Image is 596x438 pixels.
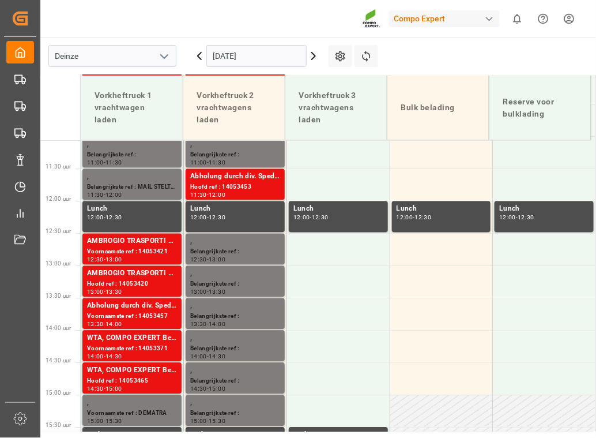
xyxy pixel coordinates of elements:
[104,354,105,359] div: -
[363,9,381,29] img: Screenshot%202023-09-29%20at%2010.02.21.png_1712312052.png
[190,344,280,354] div: Belangrijkste ref :
[87,418,104,424] div: 15:00
[104,289,105,294] div: -
[90,85,173,130] div: Vorkheftruck 1 vrachtwagen laden
[209,321,225,327] div: 14:00
[87,268,177,279] div: AMBROGIO TRASPORTI S.P.A., COMPO EXPERT Benelux N.V.
[190,386,207,391] div: 14:30
[190,182,280,192] div: Hoofd ref : 14053453
[190,160,207,165] div: 11:00
[87,354,104,359] div: 14:00
[105,354,122,359] div: 14:30
[87,300,177,312] div: Abholung durch div. Spediteure, COMPO EXPERT Benelux N.V.
[105,289,122,294] div: 13:30
[87,409,177,418] div: Voornaamste ref : DEMATRA
[190,418,207,424] div: 15:00
[48,45,176,67] input: Typ om te zoeken/selecteren
[87,235,177,247] div: AMBROGIO TRASPORTI S.P.A., COMPO EXPERT Benelux N.V.
[46,163,71,170] span: 11:30 uur
[155,47,172,65] button: Menu openen
[104,160,105,165] div: -
[207,215,209,220] div: -
[190,279,280,289] div: Belangrijkste ref :
[87,138,177,150] div: ,
[207,354,209,359] div: -
[190,150,280,160] div: Belangrijkste ref :
[87,344,177,354] div: Voornaamste ref : 14053371
[87,386,104,391] div: 14:30
[530,6,556,32] button: Helpcentrum
[105,321,122,327] div: 14:00
[518,215,534,220] div: 12:30
[190,332,280,344] div: ,
[190,235,280,247] div: ,
[209,160,225,165] div: 11:30
[190,215,207,220] div: 12:00
[397,203,486,215] div: Lunch
[499,215,516,220] div: 12:00
[190,312,280,321] div: Belangrijkste ref :
[105,192,122,197] div: 12:00
[87,150,177,160] div: Belangrijkste ref :
[207,321,209,327] div: -
[190,171,280,182] div: Abholung durch div. Spediteure, COMPO EXPERT Benelux N.V.
[209,354,225,359] div: 14:30
[190,247,280,257] div: Belangrijkste ref :
[190,192,207,197] div: 11:30
[190,138,280,150] div: ,
[397,97,480,118] div: Bulk belading
[104,321,105,327] div: -
[87,312,177,321] div: Voornaamste ref : 14053457
[499,91,582,125] div: Reserve voor bulklading
[190,354,207,359] div: 14:00
[87,279,177,289] div: Hoofd ref : 14053420
[105,257,122,262] div: 13:00
[46,196,71,202] span: 12:00 uur
[207,386,209,391] div: -
[87,397,177,409] div: ,
[207,418,209,424] div: -
[190,321,207,327] div: 13:30
[87,257,104,262] div: 12:30
[105,160,122,165] div: 11:30
[207,160,209,165] div: -
[87,332,177,344] div: WTA, COMPO EXPERT Benelux N.V.
[190,268,280,279] div: ,
[293,215,310,220] div: 12:00
[312,215,329,220] div: 12:30
[209,418,225,424] div: 15:30
[499,203,589,215] div: Lunch
[46,228,71,234] span: 12:30 uur
[190,365,280,376] div: ,
[397,215,413,220] div: 12:00
[105,386,122,391] div: 15:00
[190,376,280,386] div: Belangrijkste ref :
[209,289,225,294] div: 13:30
[206,45,307,67] input: DD.MMJJJJ
[105,418,122,424] div: 15:30
[310,215,312,220] div: -
[209,257,225,262] div: 13:00
[209,215,225,220] div: 12:30
[87,289,104,294] div: 13:00
[293,203,383,215] div: Lunch
[207,257,209,262] div: -
[87,182,177,192] div: Belangrijkste ref : MAIL STELTEN : Lossen Ordern° 6100002362
[190,300,280,312] div: ,
[104,257,105,262] div: -
[46,390,71,396] span: 15:00 uur
[295,85,378,130] div: Vorkheftruck 3 vrachtwagens laden
[104,192,105,197] div: -
[415,215,432,220] div: 12:30
[209,192,225,197] div: 12:00
[209,386,225,391] div: 15:00
[104,386,105,391] div: -
[104,215,105,220] div: -
[516,215,518,220] div: -
[190,257,207,262] div: 12:30
[104,418,105,424] div: -
[87,321,104,327] div: 13:30
[46,293,71,299] span: 13:30 uur
[87,192,104,197] div: 11:30
[87,160,104,165] div: 11:00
